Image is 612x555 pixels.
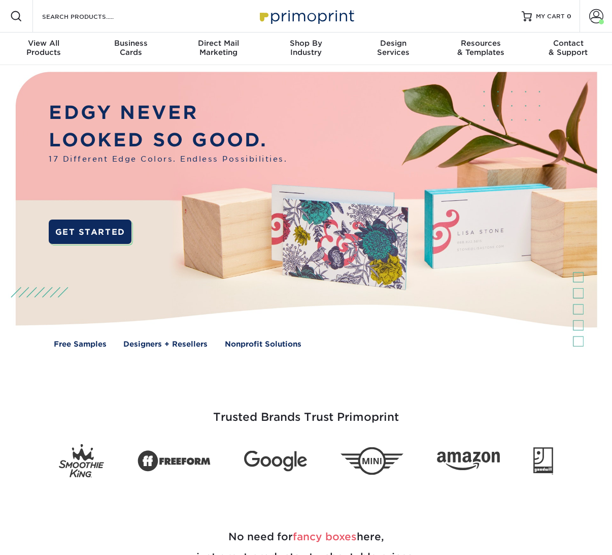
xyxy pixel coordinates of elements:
[341,447,403,475] img: Mini
[87,39,175,48] span: Business
[9,386,603,436] h3: Trusted Brands Trust Primoprint
[41,10,140,22] input: SEARCH PRODUCTS.....
[138,445,211,477] img: Freeform
[525,33,612,65] a: Contact& Support
[350,39,437,48] span: Design
[437,451,500,471] img: Amazon
[54,338,107,350] a: Free Samples
[244,450,307,471] img: Google
[567,13,571,20] span: 0
[175,39,262,48] span: Direct Mail
[437,33,524,65] a: Resources& Templates
[49,99,287,126] p: EDGY NEVER
[350,33,437,65] a: DesignServices
[87,33,175,65] a: BusinessCards
[87,39,175,57] div: Cards
[175,39,262,57] div: Marketing
[525,39,612,57] div: & Support
[49,220,131,244] a: GET STARTED
[59,444,104,478] img: Smoothie King
[255,5,357,27] img: Primoprint
[437,39,524,48] span: Resources
[437,39,524,57] div: & Templates
[533,447,553,475] img: Goodwill
[49,126,287,153] p: LOOKED SO GOOD.
[262,33,350,65] a: Shop ByIndustry
[262,39,350,48] span: Shop By
[225,338,301,350] a: Nonprofit Solutions
[175,33,262,65] a: Direct MailMarketing
[525,39,612,48] span: Contact
[536,12,565,21] span: MY CART
[350,39,437,57] div: Services
[123,338,208,350] a: Designers + Resellers
[49,153,287,165] span: 17 Different Edge Colors. Endless Possibilities.
[262,39,350,57] div: Industry
[293,531,357,543] span: fancy boxes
